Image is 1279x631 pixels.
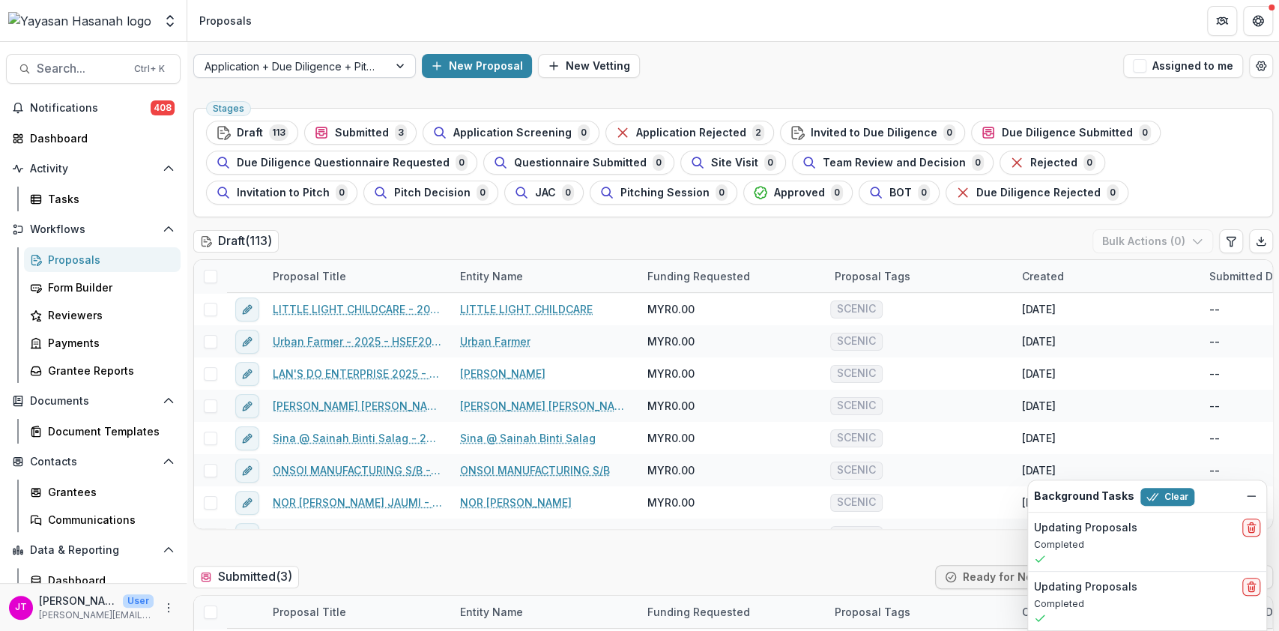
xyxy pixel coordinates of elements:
a: ONSOI MANUFACTURING S/B [460,462,610,478]
div: Entity Name [451,596,638,628]
a: Communications [24,507,181,532]
button: edit [235,491,259,515]
span: JAC [535,187,556,199]
div: Dashboard [30,130,169,146]
button: delete [1242,578,1260,596]
span: 0 [456,154,468,171]
a: LITTLE LIGHT CHILDCARE [460,301,593,317]
span: 113 [269,124,288,141]
img: Yayasan Hasanah logo [8,12,151,30]
div: Dashboard [48,573,169,588]
div: Proposal Title [264,604,355,620]
button: Site Visit0 [680,151,786,175]
span: MYR0.00 [647,333,695,349]
div: Funding Requested [638,596,826,628]
div: Created [1013,260,1200,292]
a: Reviewers [24,303,181,327]
span: Questionnaire Submitted [514,157,647,169]
div: Funding Requested [638,260,826,292]
button: edit [235,362,259,386]
div: [DATE] [1022,527,1056,543]
span: Stages [213,103,244,114]
a: LITTLE LIGHT CHILDCARE - 2025 - HSEF2025 - SCENIC [273,301,442,317]
button: BOT0 [859,181,940,205]
a: ONSOI MANUFACTURING S/B - 2025 - HSEF2025 - SCENIC [273,462,442,478]
a: Payments [24,330,181,355]
div: Proposals [199,13,252,28]
div: -- [1209,398,1220,414]
a: [PERSON_NAME] [460,366,545,381]
a: Proposals [24,247,181,272]
a: ReWood - 2025 - HSEF2025 - SCENIC [273,527,442,543]
div: Created [1013,604,1073,620]
button: Bulk Actions (0) [1092,229,1213,253]
a: Grantee Reports [24,358,181,383]
a: Urban Farmer [460,333,530,349]
span: Approved [774,187,825,199]
span: 0 [1107,184,1119,201]
div: Grantees [48,484,169,500]
span: MYR0.00 [647,495,695,510]
button: Due Diligence Rejected0 [946,181,1128,205]
span: 2 [752,124,764,141]
div: [DATE] [1022,462,1056,478]
p: [PERSON_NAME][EMAIL_ADDRESS][DOMAIN_NAME] [39,609,154,622]
a: Urban Farmer - 2025 - HSEF2025 - SCENIC [273,333,442,349]
button: edit [235,394,259,418]
a: Sina @ Sainah Binti Salag [460,430,596,446]
div: Proposal Tags [826,260,1013,292]
div: Tasks [48,191,169,207]
button: Draft113 [206,121,298,145]
span: Contacts [30,456,157,468]
div: Grantee Reports [48,363,169,378]
button: edit [235,523,259,547]
span: MYR0.00 [647,366,695,381]
span: Due Diligence Submitted [1002,127,1133,139]
button: Submitted3 [304,121,417,145]
a: [PERSON_NAME] [PERSON_NAME] - 2025 - HSEF2025 - SCENIC [273,398,442,414]
div: -- [1209,333,1220,349]
span: 0 [972,154,984,171]
span: 0 [1083,154,1095,171]
div: Proposal Tags [826,604,919,620]
span: Application Rejected [636,127,746,139]
div: Entity Name [451,268,532,284]
div: [DATE] [1022,333,1056,349]
a: Grantees [24,480,181,504]
button: Pitch Decision0 [363,181,498,205]
a: LAN'S DO ENTERPRISE 2025 - HSEF2025 - SCENIC [273,366,442,381]
a: Tasks [24,187,181,211]
span: Notifications [30,102,151,115]
div: Funding Requested [638,268,759,284]
button: Export table data [1249,229,1273,253]
span: Rejected [1030,157,1077,169]
button: edit [235,426,259,450]
div: Ctrl + K [131,61,168,77]
span: Site Visit [711,157,758,169]
div: Entity Name [451,260,638,292]
button: Open Workflows [6,217,181,241]
div: Proposal Title [264,268,355,284]
button: Invitation to Pitch0 [206,181,357,205]
button: Approved0 [743,181,853,205]
span: Invited to Due Diligence [811,127,937,139]
div: Entity Name [451,604,532,620]
div: Created [1013,596,1200,628]
span: 0 [943,124,955,141]
div: Reviewers [48,307,169,323]
span: 0 [716,184,728,201]
nav: breadcrumb [193,10,258,31]
button: Open entity switcher [160,6,181,36]
button: Due Diligence Questionnaire Requested0 [206,151,477,175]
span: Data & Reporting [30,544,157,557]
div: Proposal Tags [826,596,1013,628]
div: Created [1013,268,1073,284]
button: Due Diligence Submitted0 [971,121,1161,145]
div: Josselyn Tan [15,603,27,612]
span: 0 [477,184,489,201]
div: Document Templates [48,423,169,439]
span: 0 [764,154,776,171]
